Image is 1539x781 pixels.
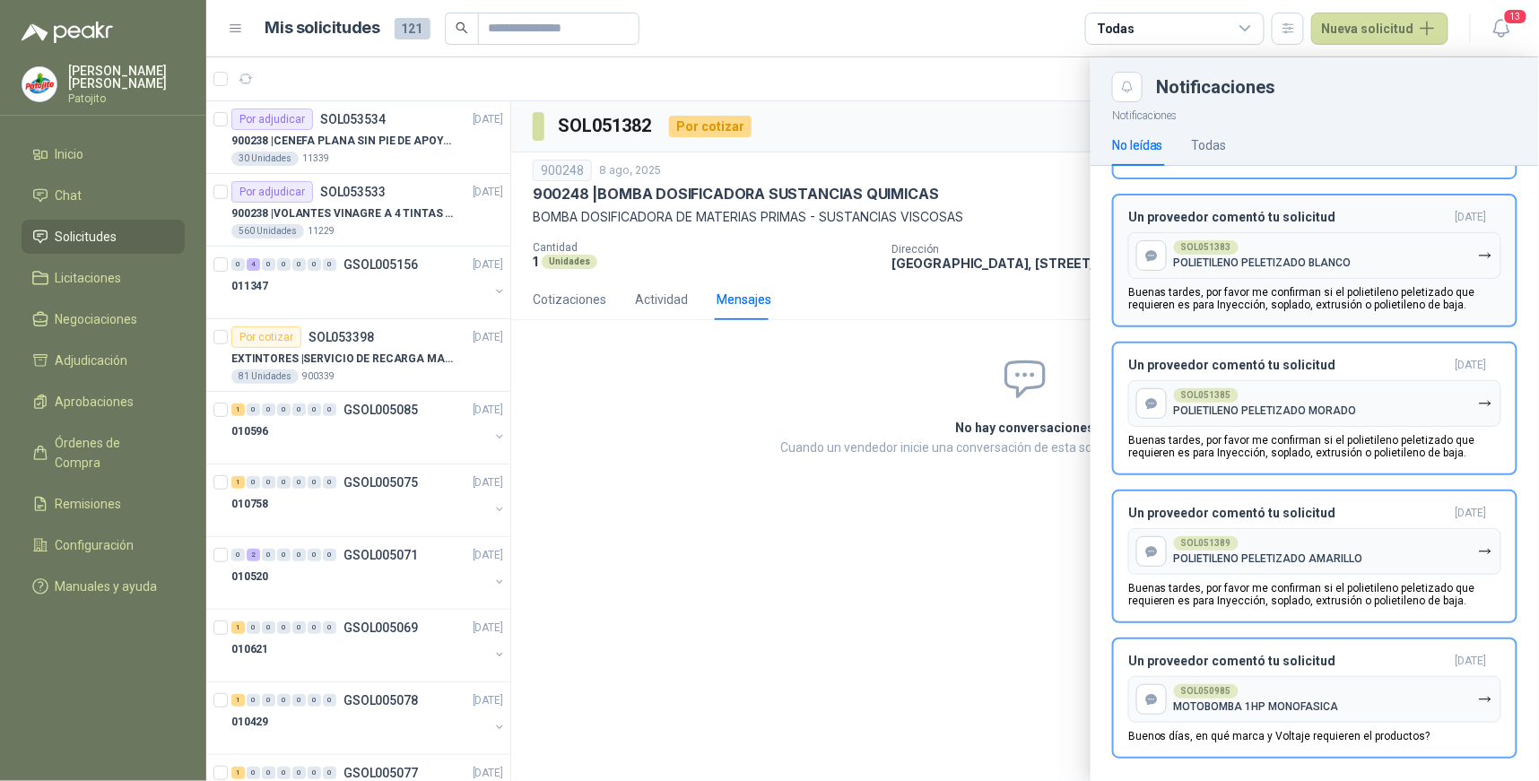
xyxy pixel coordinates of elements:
span: Aprobaciones [56,392,135,412]
div: SOL051385 [1174,388,1239,403]
span: [DATE] [1456,506,1487,521]
div: SOL050985 [1174,684,1239,699]
a: Configuración [22,528,185,562]
div: SOL051383 [1174,240,1239,255]
p: Buenos días, en qué marca y Voltaje requieren el productos? [1128,730,1430,742]
button: SOL050985MOTOBOMBA 1HP MONOFASICA [1128,676,1501,723]
span: Inicio [56,144,84,164]
button: SOL051383POLIETILENO PELETIZADO BLANCO [1128,232,1501,279]
a: Chat [22,178,185,213]
a: Remisiones [22,487,185,521]
h3: Un proveedor comentó tu solicitud [1128,506,1448,521]
button: Nueva solicitud [1311,13,1448,45]
div: Notificaciones [1157,78,1517,96]
button: Un proveedor comentó tu solicitud[DATE] SOL050985MOTOBOMBA 1HP MONOFASICABuenos días, en qué marc... [1112,638,1517,759]
a: Adjudicación [22,343,185,377]
span: Remisiones [56,494,122,514]
button: Close [1112,72,1143,102]
button: SOL051385POLIETILENO PELETIZADO MORADO [1128,380,1501,427]
p: [PERSON_NAME] [PERSON_NAME] [68,65,185,90]
a: Aprobaciones [22,385,185,419]
span: Negociaciones [56,309,138,329]
a: Negociaciones [22,302,185,336]
div: SOL051389 [1174,536,1239,551]
button: Un proveedor comentó tu solicitud[DATE] SOL051385POLIETILENO PELETIZADO MORADOBuenas tardes, por ... [1112,342,1517,475]
span: [DATE] [1456,358,1487,373]
a: Licitaciones [22,261,185,295]
button: 13 [1485,13,1517,45]
span: 13 [1503,8,1528,25]
span: Licitaciones [56,268,122,288]
h3: Un proveedor comentó tu solicitud [1128,210,1448,225]
span: [DATE] [1456,654,1487,669]
span: Órdenes de Compra [56,433,168,473]
img: Logo peakr [22,22,113,43]
p: Buenas tardes, por favor me confirman si el polietileno peletizado que requieren es para Inyecció... [1128,434,1501,459]
h3: Un proveedor comentó tu solicitud [1128,358,1448,373]
button: Un proveedor comentó tu solicitud[DATE] SOL051383POLIETILENO PELETIZADO BLANCOBuenas tardes, por ... [1112,194,1517,327]
span: search [456,22,468,34]
span: 121 [395,18,430,39]
div: Todas [1192,135,1227,155]
span: Manuales y ayuda [56,577,158,596]
p: Patojito [68,93,185,104]
p: POLIETILENO PELETIZADO MORADO [1174,404,1357,417]
p: Buenas tardes, por favor me confirman si el polietileno peletizado que requieren es para Inyecció... [1128,286,1501,311]
span: Adjudicación [56,351,128,370]
img: Company Logo [22,67,57,101]
button: Un proveedor comentó tu solicitud[DATE] SOL051389POLIETILENO PELETIZADO AMARILLOBuenas tardes, po... [1112,490,1517,623]
span: Configuración [56,535,135,555]
p: POLIETILENO PELETIZADO BLANCO [1174,256,1352,269]
div: No leídas [1112,135,1163,155]
div: Todas [1097,19,1135,39]
a: Solicitudes [22,220,185,254]
a: Órdenes de Compra [22,426,185,480]
p: POLIETILENO PELETIZADO AMARILLO [1174,552,1363,565]
span: [DATE] [1456,210,1487,225]
a: Manuales y ayuda [22,569,185,603]
p: Buenas tardes, por favor me confirman si el polietileno peletizado que requieren es para Inyecció... [1128,582,1501,607]
h1: Mis solicitudes [265,15,380,41]
h3: Un proveedor comentó tu solicitud [1128,654,1448,669]
span: Solicitudes [56,227,117,247]
a: Inicio [22,137,185,171]
button: SOL051389POLIETILENO PELETIZADO AMARILLO [1128,528,1501,575]
span: Chat [56,186,83,205]
p: MOTOBOMBA 1HP MONOFASICA [1174,700,1339,713]
p: Notificaciones [1091,102,1539,125]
